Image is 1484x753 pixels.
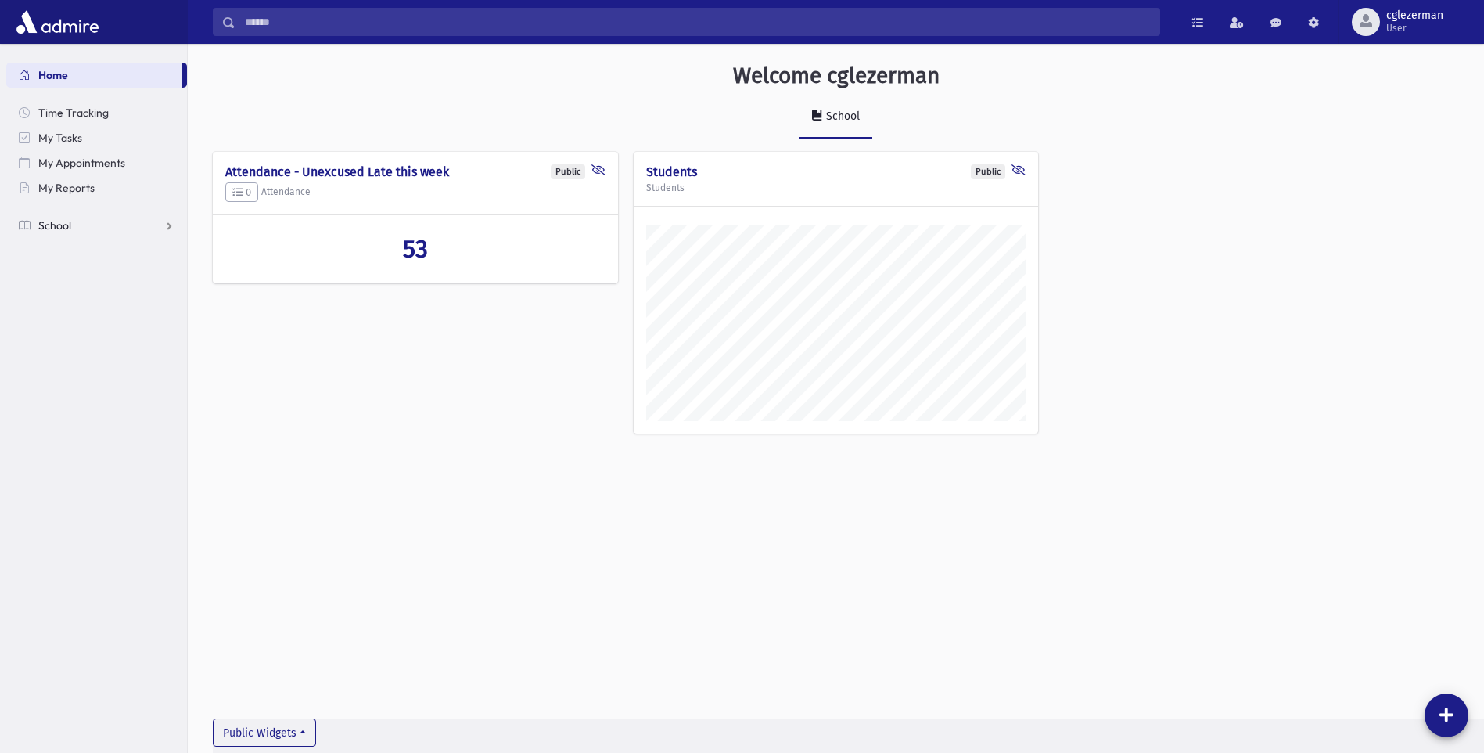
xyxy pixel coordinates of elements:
[225,234,605,264] a: 53
[403,234,428,264] span: 53
[823,110,860,123] div: School
[38,106,109,120] span: Time Tracking
[6,63,182,88] a: Home
[38,218,71,232] span: School
[6,175,187,200] a: My Reports
[6,213,187,238] a: School
[225,164,605,179] h4: Attendance - Unexcused Late this week
[38,181,95,195] span: My Reports
[232,186,251,198] span: 0
[646,182,1026,193] h5: Students
[6,125,187,150] a: My Tasks
[6,100,187,125] a: Time Tracking
[13,6,102,38] img: AdmirePro
[38,131,82,145] span: My Tasks
[733,63,940,89] h3: Welcome cglezerman
[1386,9,1443,22] span: cglezerman
[551,164,585,179] div: Public
[38,68,68,82] span: Home
[646,164,1026,179] h4: Students
[235,8,1159,36] input: Search
[225,182,605,203] h5: Attendance
[6,150,187,175] a: My Appointments
[971,164,1005,179] div: Public
[799,95,872,139] a: School
[1386,22,1443,34] span: User
[213,719,316,747] button: Public Widgets
[225,182,258,203] button: 0
[38,156,125,170] span: My Appointments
